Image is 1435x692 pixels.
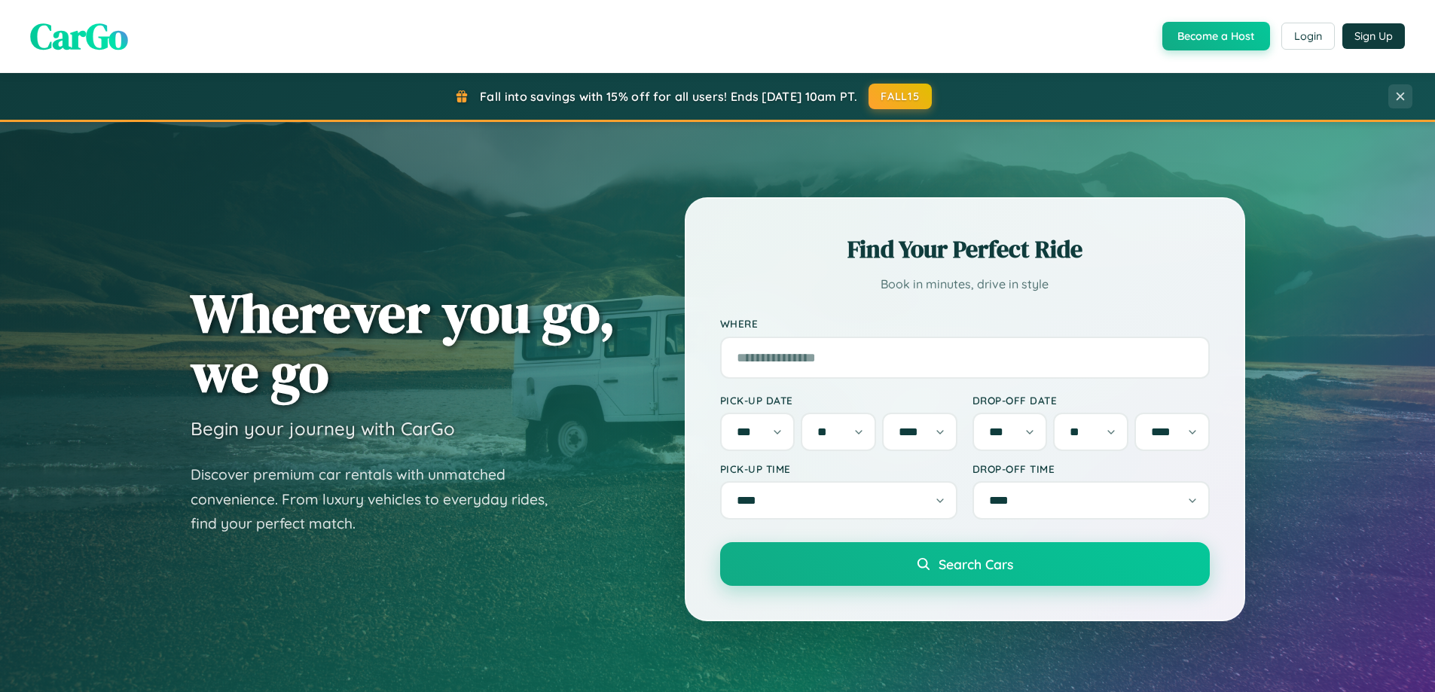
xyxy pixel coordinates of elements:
h2: Find Your Perfect Ride [720,233,1210,266]
span: Search Cars [939,556,1013,572]
label: Pick-up Date [720,394,957,407]
label: Drop-off Time [972,462,1210,475]
button: Sign Up [1342,23,1405,49]
button: FALL15 [869,84,932,109]
button: Become a Host [1162,22,1270,50]
button: Search Cars [720,542,1210,586]
span: Fall into savings with 15% off for all users! Ends [DATE] 10am PT. [480,89,857,104]
button: Login [1281,23,1335,50]
p: Discover premium car rentals with unmatched convenience. From luxury vehicles to everyday rides, ... [191,462,567,536]
span: CarGo [30,11,128,61]
p: Book in minutes, drive in style [720,273,1210,295]
label: Where [720,318,1210,331]
label: Pick-up Time [720,462,957,475]
h3: Begin your journey with CarGo [191,417,455,440]
h1: Wherever you go, we go [191,283,615,402]
label: Drop-off Date [972,394,1210,407]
